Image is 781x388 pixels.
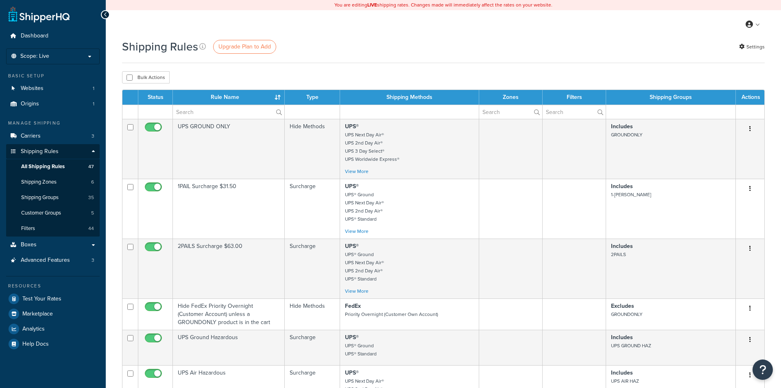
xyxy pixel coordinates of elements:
[367,1,377,9] b: LIVE
[345,228,369,235] a: View More
[218,42,271,51] span: Upgrade Plan to Add
[21,225,35,232] span: Filters
[6,96,100,112] a: Origins 1
[22,311,53,318] span: Marketplace
[6,322,100,336] a: Analytics
[6,206,100,221] a: Customer Groups 5
[21,163,65,170] span: All Shipping Rules
[22,326,45,333] span: Analytics
[479,105,543,119] input: Search
[345,311,438,318] small: Priority Overnight (Customer Own Account)
[345,251,384,283] small: UPS® Ground UPS Next Day Air® UPS 2nd Day Air® UPS® Standard
[611,342,651,349] small: UPS GROUND HAZ
[6,144,100,159] a: Shipping Rules
[345,287,369,295] a: View More
[6,175,100,190] a: Shipping Zones 6
[543,90,606,105] th: Filters
[21,241,37,248] span: Boxes
[611,131,642,138] small: GROUNDONLY
[285,330,340,365] td: Surcharge
[611,302,634,310] strong: Excludes
[611,182,633,191] strong: Includes
[285,119,340,179] td: Hide Methods
[6,253,100,268] a: Advanced Features 3
[22,296,61,303] span: Test Your Rates
[92,133,94,140] span: 3
[606,90,736,105] th: Shipping Groups
[345,122,359,131] strong: UPS®
[6,221,100,236] li: Filters
[173,330,285,365] td: UPS Ground Hazardous
[93,101,94,107] span: 1
[6,129,100,144] a: Carriers 3
[173,105,284,119] input: Search
[91,210,94,217] span: 5
[6,175,100,190] li: Shipping Zones
[6,190,100,205] li: Shipping Groups
[122,71,170,83] button: Bulk Actions
[6,159,100,174] li: All Shipping Rules
[21,101,39,107] span: Origins
[739,41,765,53] a: Settings
[6,28,100,44] a: Dashboard
[92,257,94,264] span: 3
[6,159,100,174] a: All Shipping Rules 47
[345,168,369,175] a: View More
[6,253,100,268] li: Advanced Features
[611,368,633,377] strong: Includes
[285,179,340,239] td: Surcharge
[611,377,639,385] small: UPS AIR HAZ
[345,302,361,310] strong: FedEx
[6,337,100,351] a: Help Docs
[173,119,285,179] td: UPS GROUND ONLY
[21,85,44,92] span: Websites
[88,225,94,232] span: 44
[345,242,359,250] strong: UPS®
[611,122,633,131] strong: Includes
[345,342,377,357] small: UPS® Ground UPS® Standard
[345,131,399,163] small: UPS Next Day Air® UPS 2nd Day Air® UPS 3 Day Select® UPS Worldwide Express®
[753,360,773,380] button: Open Resource Center
[6,292,100,306] a: Test Your Rates
[611,251,626,258] small: 2PAILS
[345,191,384,223] small: UPS® Ground UPS Next Day Air® UPS 2nd Day Air® UPS® Standard
[6,190,100,205] a: Shipping Groups 35
[340,90,479,105] th: Shipping Methods
[21,148,59,155] span: Shipping Rules
[285,239,340,298] td: Surcharge
[9,6,70,22] a: ShipperHQ Home
[21,194,59,201] span: Shipping Groups
[173,298,285,330] td: Hide FedEx Priority Overnight (Customer Account) unless a GROUNDONLY product is in the cart
[345,368,359,377] strong: UPS®
[736,90,764,105] th: Actions
[122,39,198,55] h1: Shipping Rules
[611,311,642,318] small: GROUNDONLY
[21,179,57,186] span: Shipping Zones
[21,133,41,140] span: Carriers
[173,90,285,105] th: Rule Name : activate to sort column ascending
[6,237,100,252] li: Boxes
[93,85,94,92] span: 1
[285,298,340,330] td: Hide Methods
[6,96,100,112] li: Origins
[543,105,606,119] input: Search
[6,81,100,96] a: Websites 1
[21,210,61,217] span: Customer Groups
[6,283,100,289] div: Resources
[345,333,359,342] strong: UPS®
[21,33,48,39] span: Dashboard
[479,90,543,105] th: Zones
[6,307,100,321] a: Marketplace
[91,179,94,186] span: 6
[611,242,633,250] strong: Includes
[6,81,100,96] li: Websites
[138,90,173,105] th: Status
[6,129,100,144] li: Carriers
[611,333,633,342] strong: Includes
[285,90,340,105] th: Type
[213,40,276,54] a: Upgrade Plan to Add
